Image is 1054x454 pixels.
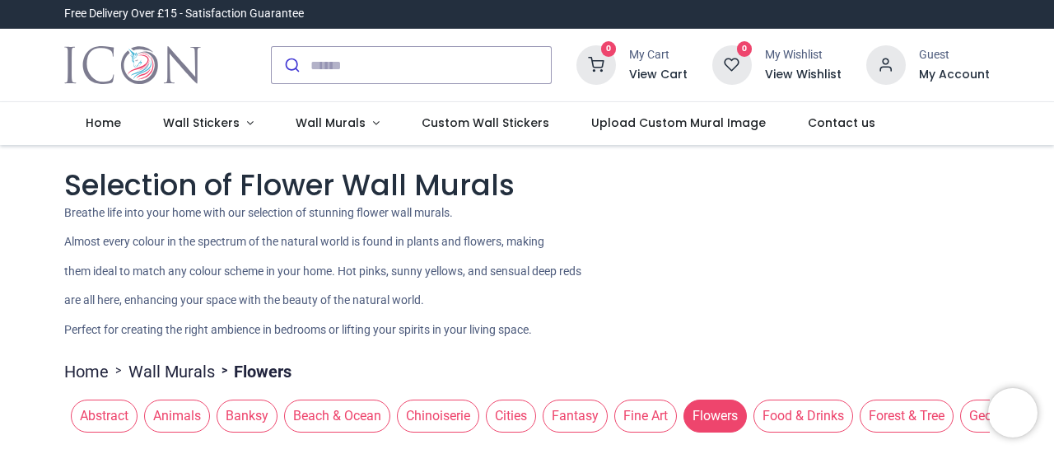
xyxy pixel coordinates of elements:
[128,360,215,383] a: Wall Murals
[919,47,990,63] div: Guest
[960,400,1038,433] span: Geometric
[215,360,291,383] li: Flowers
[601,41,617,57] sup: 0
[644,6,990,22] iframe: Customer reviews powered by Trustpilot
[919,67,990,83] a: My Account
[486,400,536,433] span: Cities
[274,102,400,145] a: Wall Murals
[217,400,277,433] span: Banksy
[64,264,989,280] p: them ideal to match any colour scheme in your home. Hot pinks, sunny yellows, and sensual deep reds
[272,47,310,83] button: Submit
[390,400,479,433] button: Chinoiserie
[64,205,989,222] p: Breathe life into your home with our selection of stunning flower wall murals.
[144,400,210,433] span: Animals
[765,67,842,83] a: View Wishlist
[608,400,677,433] button: Fine Art
[142,102,275,145] a: Wall Stickers
[853,400,954,433] button: Forest & Tree
[64,360,109,383] a: Home
[543,400,608,433] span: Fantasy
[683,400,747,433] span: Flowers
[64,42,200,88] img: Icon Wall Stickers
[954,400,1038,433] button: Geometric
[591,115,766,131] span: Upload Custom Mural Image
[138,400,210,433] button: Animals
[296,115,366,131] span: Wall Murals
[284,400,390,433] span: Beach & Ocean
[479,400,536,433] button: Cities
[629,67,688,83] a: View Cart
[64,165,989,205] h1: Selection of Flower Wall Murals
[64,234,989,250] p: Almost every colour in the spectrum of the natural world is found in plants and flowers, making
[747,400,853,433] button: Food & Drinks
[712,58,752,71] a: 0
[737,41,753,57] sup: 0
[210,400,277,433] button: Banksy
[215,363,234,379] span: >
[753,400,853,433] span: Food & Drinks
[64,400,138,433] button: Abstract
[808,115,875,131] span: Contact us
[64,293,989,309] p: are all here, enhancing your space with the beauty of the natural world.
[163,115,240,131] span: Wall Stickers
[677,400,747,433] button: Flowers
[629,47,688,63] div: My Cart
[277,400,390,433] button: Beach & Ocean
[397,400,479,433] span: Chinoiserie
[614,400,677,433] span: Fine Art
[86,115,121,131] span: Home
[71,400,138,433] span: Abstract
[64,42,200,88] a: Logo of Icon Wall Stickers
[64,6,304,22] div: Free Delivery Over £15 - Satisfaction Guarantee
[64,322,989,339] p: Perfect for creating the right ambience in bedrooms or lifting your spirits in your living space.
[422,115,549,131] span: Custom Wall Stickers
[109,363,128,379] span: >
[576,58,616,71] a: 0
[765,47,842,63] div: My Wishlist
[988,388,1038,438] iframe: Brevo live chat
[536,400,608,433] button: Fantasy
[860,400,954,433] span: Forest & Tree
